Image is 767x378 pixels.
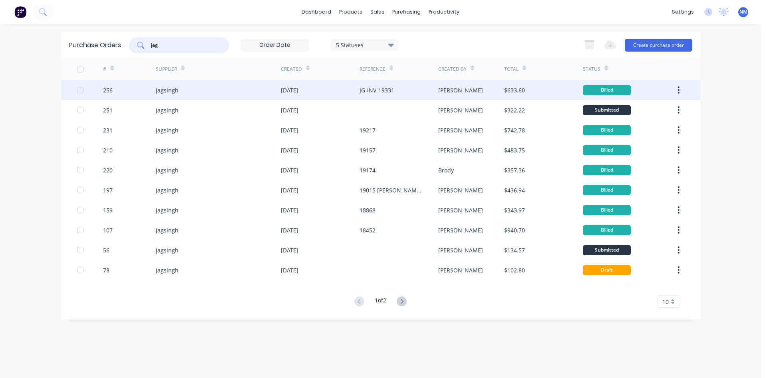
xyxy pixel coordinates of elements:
img: Factory [14,6,26,18]
div: Jagsingh [156,226,179,234]
div: 78 [103,266,109,274]
div: 107 [103,226,113,234]
a: dashboard [298,6,335,18]
div: [DATE] [281,166,298,174]
div: 19174 [360,166,376,174]
div: 251 [103,106,113,114]
div: productivity [425,6,463,18]
div: 220 [103,166,113,174]
div: Created By [438,66,467,73]
div: Billed [583,125,631,135]
div: Submitted [583,245,631,255]
div: $102.80 [504,266,525,274]
div: [DATE] [281,186,298,194]
div: Draft [583,265,631,275]
div: Purchase Orders [69,40,121,50]
div: Billed [583,85,631,95]
div: 19157 [360,146,376,154]
span: 10 [662,298,669,306]
div: 197 [103,186,113,194]
button: Create purchase order [625,39,692,52]
div: [PERSON_NAME] [438,246,483,254]
div: Status [583,66,600,73]
div: 19217 [360,126,376,134]
div: [DATE] [281,106,298,114]
div: settings [668,6,698,18]
div: 210 [103,146,113,154]
div: $633.60 [504,86,525,94]
div: Supplier [156,66,177,73]
div: Jagsingh [156,146,179,154]
div: purchasing [388,6,425,18]
div: Billed [583,225,631,235]
div: $343.97 [504,206,525,214]
div: 231 [103,126,113,134]
div: 256 [103,86,113,94]
div: Jagsingh [156,266,179,274]
div: 56 [103,246,109,254]
div: [PERSON_NAME] [438,206,483,214]
div: [PERSON_NAME] [438,126,483,134]
div: [DATE] [281,206,298,214]
span: NM [739,8,747,16]
div: Billed [583,165,631,175]
div: Jagsingh [156,246,179,254]
input: Order Date [241,39,308,51]
div: [DATE] [281,86,298,94]
div: $322.22 [504,106,525,114]
div: [PERSON_NAME] [438,186,483,194]
div: [PERSON_NAME] [438,146,483,154]
div: [DATE] [281,146,298,154]
div: Jagsingh [156,86,179,94]
div: Billed [583,145,631,155]
div: $742.78 [504,126,525,134]
div: Jagsingh [156,106,179,114]
div: 159 [103,206,113,214]
div: $483.75 [504,146,525,154]
div: [PERSON_NAME] [438,226,483,234]
div: $940.70 [504,226,525,234]
div: 19015 [PERSON_NAME]/Stock [360,186,422,194]
div: Jagsingh [156,206,179,214]
div: [DATE] [281,246,298,254]
div: [PERSON_NAME] [438,266,483,274]
div: $134.57 [504,246,525,254]
div: JG-INV-19331 [360,86,394,94]
div: Jagsingh [156,166,179,174]
div: 1 of 2 [375,296,386,308]
div: $436.94 [504,186,525,194]
div: Brody [438,166,454,174]
div: [DATE] [281,266,298,274]
div: Submitted [583,105,631,115]
div: Total [504,66,519,73]
div: Billed [583,205,631,215]
div: Created [281,66,302,73]
div: [PERSON_NAME] [438,106,483,114]
div: # [103,66,106,73]
div: Jagsingh [156,126,179,134]
div: [DATE] [281,226,298,234]
div: Jagsingh [156,186,179,194]
div: [PERSON_NAME] [438,86,483,94]
div: Reference [360,66,385,73]
div: 5 Statuses [336,40,393,49]
div: 18452 [360,226,376,234]
div: [DATE] [281,126,298,134]
div: 18868 [360,206,376,214]
div: $357.36 [504,166,525,174]
div: sales [366,6,388,18]
div: products [335,6,366,18]
input: Search purchase orders... [150,41,217,49]
div: Billed [583,185,631,195]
